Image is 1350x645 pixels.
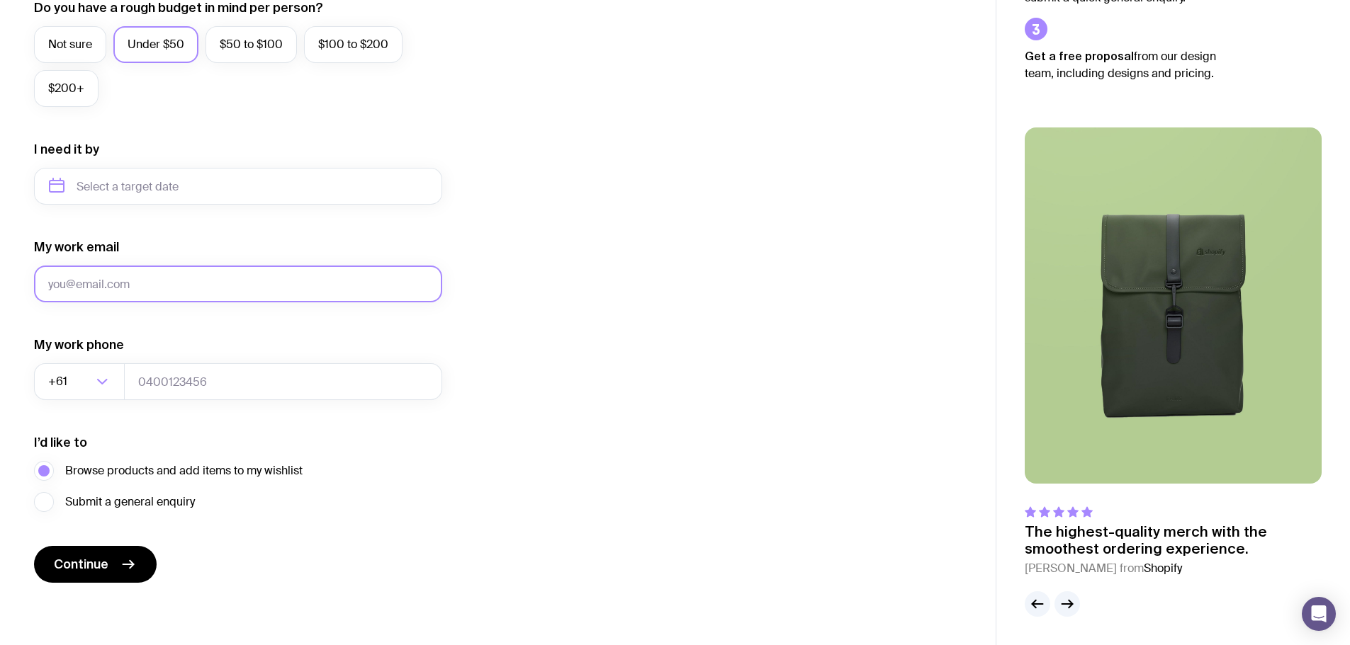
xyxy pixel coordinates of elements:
input: Search for option [70,363,92,400]
label: $100 to $200 [304,26,403,63]
label: $200+ [34,70,99,107]
span: Submit a general enquiry [65,493,195,510]
div: Open Intercom Messenger [1302,597,1336,631]
span: Continue [54,556,108,573]
label: I’d like to [34,434,87,451]
label: My work phone [34,336,124,353]
div: Search for option [34,363,125,400]
input: Select a target date [34,168,442,205]
strong: Get a free proposal [1025,50,1134,62]
label: I need it by [34,141,99,158]
label: My work email [34,239,119,256]
p: from our design team, including designs and pricing. [1025,47,1237,82]
span: Shopify [1144,561,1182,576]
p: The highest-quality merch with the smoothest ordering experience. [1025,523,1322,557]
input: you@email.com [34,266,442,302]
label: Not sure [34,26,106,63]
label: $50 to $100 [206,26,297,63]
span: Browse products and add items to my wishlist [65,462,303,479]
input: 0400123456 [124,363,442,400]
button: Continue [34,546,157,583]
span: +61 [48,363,70,400]
label: Under $50 [113,26,198,63]
cite: [PERSON_NAME] from [1025,560,1322,577]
